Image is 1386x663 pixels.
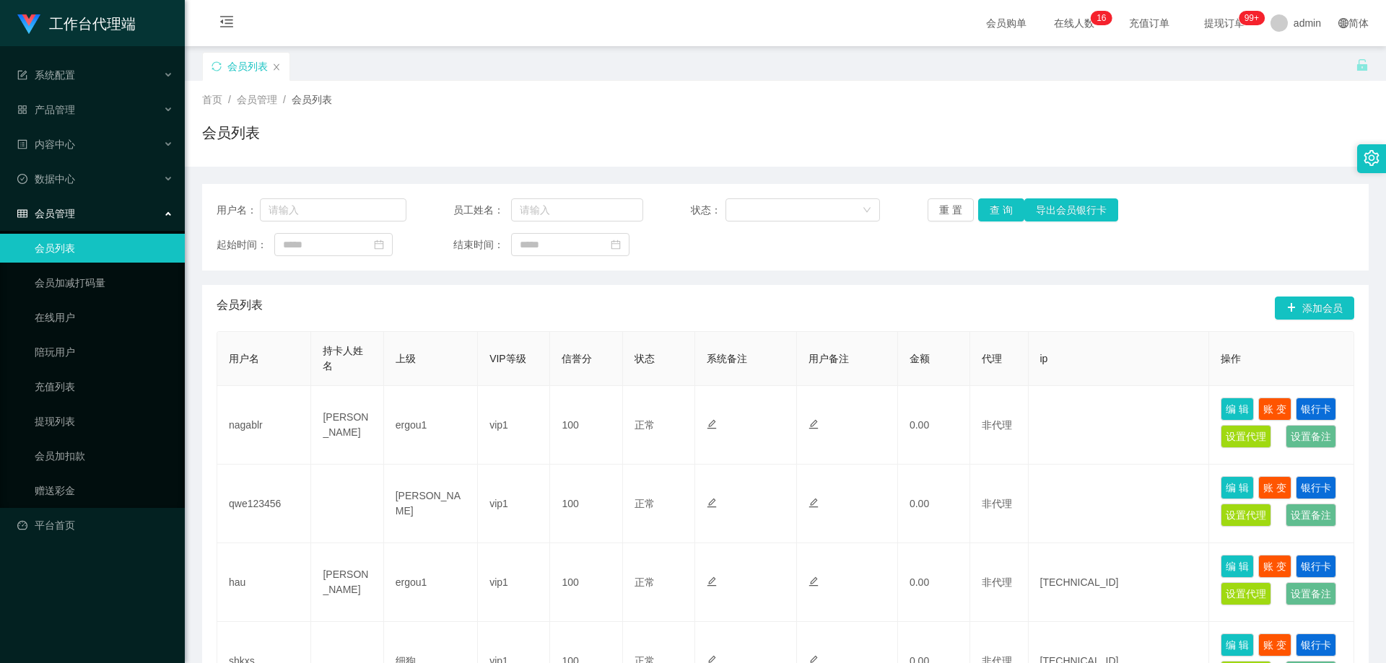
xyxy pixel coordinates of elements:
[478,465,550,543] td: vip1
[1221,633,1254,657] button: 编 辑
[1221,425,1271,448] button: 设置代理
[611,240,621,250] i: 图标: calendar
[217,543,311,622] td: hau
[49,1,136,47] h1: 工作台代理端
[17,208,75,219] span: 会员管理
[1296,398,1336,421] button: 银行卡
[635,353,655,364] span: 状态
[1221,398,1254,421] button: 编 辑
[707,498,717,508] i: 图标: edit
[928,198,974,221] button: 重 置
[374,240,384,250] i: 图标: calendar
[489,353,526,364] span: VIP等级
[863,206,871,216] i: 图标: down
[311,386,383,465] td: [PERSON_NAME]
[808,576,819,587] i: 图标: edit
[17,174,27,184] i: 图标: check-circle-o
[292,94,332,105] span: 会员列表
[635,498,655,509] span: 正常
[1356,58,1369,71] i: 图标: unlock
[707,353,747,364] span: 系统备注
[1258,398,1291,421] button: 账 变
[228,94,231,105] span: /
[978,198,1024,221] button: 查 询
[1221,582,1271,605] button: 设置代理
[562,353,592,364] span: 信誉分
[227,53,268,80] div: 会员列表
[217,237,274,253] span: 起始时间：
[202,1,251,47] i: 图标: menu-fold
[1221,504,1271,527] button: 设置代理
[511,198,643,221] input: 请输入
[17,14,40,35] img: logo.9652507e.png
[1221,353,1241,364] span: 操作
[1364,150,1380,166] i: 图标: setting
[384,465,478,543] td: [PERSON_NAME]
[17,139,27,149] i: 图标: profile
[384,543,478,622] td: ergou1
[898,386,970,465] td: 0.00
[1024,198,1118,221] button: 导出会员银行卡
[982,353,1002,364] span: 代理
[1221,476,1254,499] button: 编 辑
[550,386,622,465] td: 100
[17,105,27,115] i: 图标: appstore-o
[35,338,173,366] a: 陪玩用户
[396,353,416,364] span: 上级
[323,345,363,372] span: 持卡人姓名
[982,576,1012,588] span: 非代理
[1221,555,1254,578] button: 编 辑
[1296,476,1336,499] button: 银行卡
[635,576,655,588] span: 正常
[898,543,970,622] td: 0.00
[1258,476,1291,499] button: 账 变
[898,465,970,543] td: 0.00
[478,543,550,622] td: vip1
[35,268,173,297] a: 会员加减打码量
[1275,297,1354,320] button: 图标: plus添加会员
[635,419,655,431] span: 正常
[217,465,311,543] td: qwe123456
[35,476,173,505] a: 赠送彩金
[17,69,75,81] span: 系统配置
[311,543,383,622] td: [PERSON_NAME]
[35,442,173,470] a: 会员加扣款
[35,303,173,332] a: 在线用户
[35,407,173,436] a: 提现列表
[550,543,622,622] td: 100
[1102,11,1107,25] p: 6
[35,234,173,263] a: 会员列表
[17,511,173,540] a: 图标: dashboard平台首页
[808,498,819,508] i: 图标: edit
[1040,353,1048,364] span: ip
[1296,555,1336,578] button: 银行卡
[691,203,726,218] span: 状态：
[237,94,277,105] span: 会员管理
[17,17,136,29] a: 工作台代理端
[1258,633,1291,657] button: 账 变
[808,419,819,429] i: 图标: edit
[212,61,222,71] i: 图标: sync
[1029,543,1210,622] td: [TECHNICAL_ID]
[982,419,1012,431] span: 非代理
[707,419,717,429] i: 图标: edit
[217,297,263,320] span: 会员列表
[478,386,550,465] td: vip1
[1097,11,1102,25] p: 1
[1296,633,1336,657] button: 银行卡
[1338,18,1348,28] i: 图标: global
[17,208,27,219] i: 图标: table
[272,63,281,71] i: 图标: close
[707,576,717,587] i: 图标: edit
[1047,18,1102,28] span: 在线人数
[202,94,222,105] span: 首页
[217,386,311,465] td: nagablr
[808,353,849,364] span: 用户备注
[35,372,173,401] a: 充值列表
[217,203,260,218] span: 用户名：
[1286,582,1336,605] button: 设置备注
[229,353,259,364] span: 用户名
[17,104,75,115] span: 产品管理
[453,237,511,253] span: 结束时间：
[1091,11,1112,25] sup: 16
